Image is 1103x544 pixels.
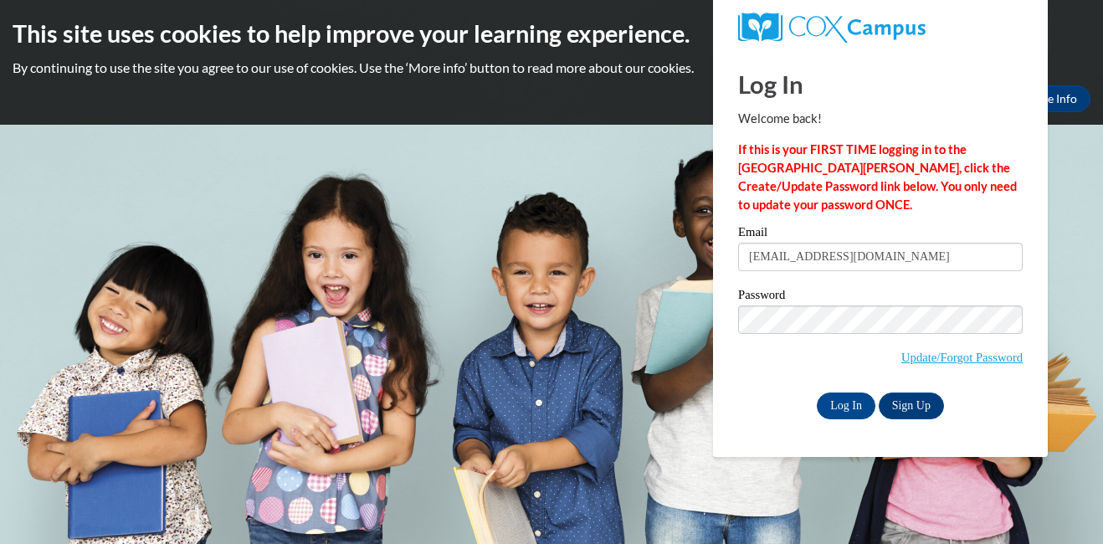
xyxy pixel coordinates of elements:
p: Welcome back! [738,110,1023,128]
img: COX Campus [738,13,926,43]
input: Log In [817,393,875,419]
label: Password [738,289,1023,305]
a: More Info [1012,85,1090,112]
p: By continuing to use the site you agree to our use of cookies. Use the ‘More info’ button to read... [13,59,1090,77]
a: Update/Forgot Password [901,351,1023,364]
label: Email [738,226,1023,243]
strong: If this is your FIRST TIME logging in to the [GEOGRAPHIC_DATA][PERSON_NAME], click the Create/Upd... [738,142,1017,212]
h1: Log In [738,67,1023,101]
a: COX Campus [738,13,1023,43]
a: Sign Up [879,393,944,419]
h2: This site uses cookies to help improve your learning experience. [13,17,1090,50]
